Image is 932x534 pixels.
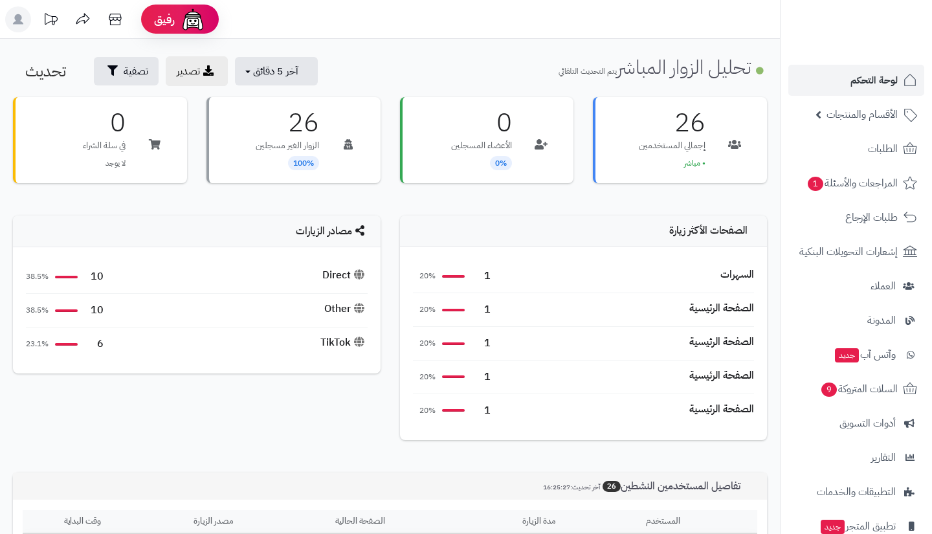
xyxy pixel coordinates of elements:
[817,483,896,501] span: التطبيقات والخدمات
[322,268,368,283] div: Direct
[788,339,924,370] a: وآتس آبجديد
[543,482,600,492] small: آخر تحديث:
[788,65,924,96] a: لوحة التحكم
[868,140,898,158] span: الطلبات
[413,225,755,237] h4: الصفحات الأكثر زيارة
[83,139,126,152] p: في سلة الشراء
[413,372,436,383] span: 20%
[788,476,924,507] a: التطبيقات والخدمات
[166,56,228,86] a: تصدير
[827,106,898,124] span: الأقسام والمنتجات
[821,520,845,534] span: جديد
[559,65,617,77] small: يتم التحديث التلقائي
[689,301,754,316] div: الصفحة الرئيسية
[689,402,754,417] div: الصفحة الرئيسية
[788,133,924,164] a: الطلبات
[105,157,126,169] span: لا يوجد
[850,71,898,89] span: لوحة التحكم
[451,110,512,136] h3: 0
[689,368,754,383] div: الصفحة الرئيسية
[83,110,126,136] h3: 0
[413,405,436,416] span: 20%
[834,346,896,364] span: وآتس آب
[839,414,896,432] span: أدوات التسويق
[23,510,142,534] th: وقت البداية
[835,348,859,362] span: جديد
[533,480,757,493] h3: تفاصيل المستخدمين النشطين
[413,338,436,349] span: 20%
[788,373,924,405] a: السلات المتروكة9
[641,510,757,534] th: المستخدم
[288,156,319,170] span: 100%
[25,60,66,83] span: تحديث
[26,339,49,350] span: 23.1%
[437,510,641,534] th: مدة الزيارة
[788,408,924,439] a: أدوات التسويق
[451,139,512,152] p: الأعضاء المسجلين
[799,243,898,261] span: إشعارات التحويلات البنكية
[256,139,319,152] p: الزوار الغير مسجلين
[84,337,104,351] span: 6
[471,269,491,284] span: 1
[253,63,298,79] span: آخر 5 دقائق
[871,449,896,467] span: التقارير
[871,277,896,295] span: العملاء
[820,380,898,398] span: السلات المتروكة
[180,6,206,32] img: ai-face.png
[256,110,319,136] h3: 26
[235,57,318,85] button: آخر 5 دقائق
[471,403,491,418] span: 1
[788,271,924,302] a: العملاء
[84,303,104,318] span: 10
[124,63,148,79] span: تصفية
[413,304,436,315] span: 20%
[84,269,104,284] span: 10
[808,177,823,191] span: 1
[788,305,924,336] a: المدونة
[471,302,491,317] span: 1
[324,302,368,317] div: Other
[788,442,924,473] a: التقارير
[821,383,837,397] span: 9
[34,6,67,36] a: تحديثات المنصة
[867,311,896,329] span: المدونة
[320,335,368,350] div: TikTok
[845,208,898,227] span: طلبات الإرجاع
[284,510,437,534] th: الصفحة الحالية
[471,370,491,384] span: 1
[94,57,159,85] button: تصفية
[26,305,49,316] span: 38.5%
[639,139,705,152] p: إجمالي المستخدمين
[26,225,368,238] h4: مصادر الزيارات
[639,110,705,136] h3: 26
[471,336,491,351] span: 1
[603,481,621,492] span: 26
[26,271,49,282] span: 38.5%
[154,12,175,27] span: رفيق
[490,156,512,170] span: 0%
[689,335,754,350] div: الصفحة الرئيسية
[684,157,705,169] span: • مباشر
[15,57,87,85] button: تحديث
[559,56,767,78] h1: تحليل الزوار المباشر
[788,236,924,267] a: إشعارات التحويلات البنكية
[720,267,754,282] div: السهرات
[788,168,924,199] a: المراجعات والأسئلة1
[142,510,283,534] th: مصدر الزيارة
[413,271,436,282] span: 20%
[806,174,898,192] span: المراجعات والأسئلة
[788,202,924,233] a: طلبات الإرجاع
[543,482,570,492] span: 16:25:27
